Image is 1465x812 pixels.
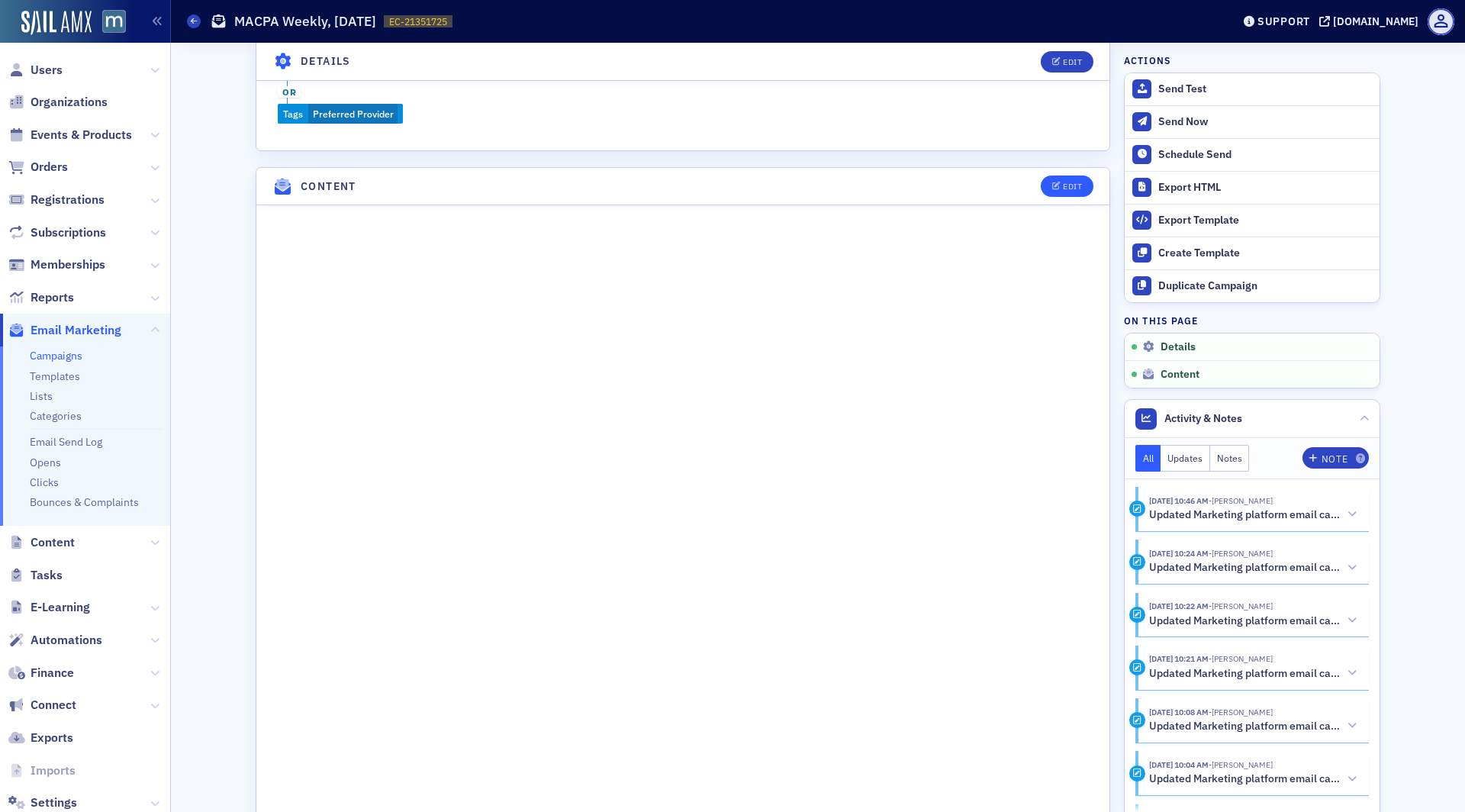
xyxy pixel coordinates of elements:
a: Orders [8,159,68,176]
button: [DOMAIN_NAME] [1319,16,1424,27]
a: Templates [30,369,80,383]
span: Subscriptions [31,224,106,241]
span: Bill Sheridan [1209,759,1273,770]
h5: Updated Marketing platform email campaign: MACPA Weekly, [DATE] [1149,508,1341,522]
button: All [1135,445,1161,472]
h1: MACPA Weekly, [DATE] [234,12,376,31]
span: Users [31,62,63,79]
div: Note [1322,455,1347,463]
h4: Content [301,179,356,195]
button: Updated Marketing platform email campaign: MACPA Weekly, [DATE] [1149,665,1358,681]
span: Tasks [31,567,63,584]
h4: Details [301,53,351,69]
span: Bill Sheridan [1209,548,1273,559]
button: Duplicate Campaign [1125,269,1380,302]
a: Events & Products [8,127,132,143]
span: E-Learning [31,599,90,616]
button: Send Test [1125,73,1380,105]
h5: Updated Marketing platform email campaign: MACPA Weekly, [DATE] [1149,772,1341,786]
div: Schedule Send [1158,148,1372,162]
span: Content [31,534,75,551]
time: 10/3/2025 10:46 AM [1149,495,1209,506]
span: Memberships [31,256,105,273]
span: Lauren Standiford [1209,495,1273,506]
a: Export Template [1125,204,1380,237]
div: Send Now [1158,115,1372,129]
h5: Updated Marketing platform email campaign: MACPA Weekly, [DATE] [1149,561,1341,575]
a: Campaigns [30,349,82,362]
div: Edit [1063,182,1082,191]
a: Reports [8,289,74,306]
button: Notes [1210,445,1250,472]
h4: Actions [1124,53,1171,67]
span: Organizations [31,94,108,111]
span: Finance [31,665,74,681]
a: Content [8,534,75,551]
div: Activity [1129,501,1145,517]
div: [DOMAIN_NAME] [1333,14,1418,28]
time: 10/3/2025 10:22 AM [1149,601,1209,611]
span: Orders [31,159,68,176]
a: Create Template [1125,237,1380,269]
span: Imports [31,762,76,779]
button: Note [1302,447,1369,469]
button: Updated Marketing platform email campaign: MACPA Weekly, [DATE] [1149,613,1358,629]
time: 10/3/2025 10:08 AM [1149,707,1209,717]
div: Create Template [1158,246,1372,260]
span: Email Marketing [31,322,121,339]
a: Email Send Log [30,435,102,449]
a: Registrations [8,192,105,208]
a: Users [8,62,63,79]
button: Updated Marketing platform email campaign: MACPA Weekly, [DATE] [1149,772,1358,788]
a: View Homepage [92,10,126,36]
a: Categories [30,409,82,423]
span: Content [1161,368,1199,382]
button: Edit [1041,50,1093,72]
div: Activity [1129,607,1145,623]
time: 10/3/2025 10:24 AM [1149,548,1209,559]
span: EC-21351725 [389,15,447,28]
div: Activity [1129,712,1145,728]
a: Exports [8,730,73,746]
button: Updated Marketing platform email campaign: MACPA Weekly, [DATE] [1149,718,1358,734]
button: Updated Marketing platform email campaign: MACPA Weekly, [DATE] [1149,507,1358,523]
span: Bill Sheridan [1209,653,1273,664]
time: 10/3/2025 10:21 AM [1149,653,1209,664]
a: Lists [30,389,53,403]
div: Duplicate Campaign [1158,279,1372,293]
div: Export Template [1158,214,1372,227]
a: Finance [8,665,74,681]
div: Activity [1129,659,1145,675]
a: Bounces & Complaints [30,495,139,509]
a: Export HTML [1125,171,1380,204]
h5: Updated Marketing platform email campaign: MACPA Weekly, [DATE] [1149,720,1341,733]
a: Organizations [8,94,108,111]
div: Activity [1129,765,1145,781]
div: Send Test [1158,82,1372,96]
h4: On this page [1124,314,1380,327]
a: Email Marketing [8,322,121,339]
a: Clicks [30,475,59,489]
span: Connect [31,697,76,714]
span: Profile [1428,8,1454,35]
span: Reports [31,289,74,306]
a: Subscriptions [8,224,106,241]
button: Updated Marketing platform email campaign: MACPA Weekly, [DATE] [1149,560,1358,576]
a: Settings [8,794,77,811]
span: Exports [31,730,73,746]
div: Edit [1063,57,1082,66]
span: Activity & Notes [1164,411,1242,427]
span: Automations [31,632,102,649]
h5: Updated Marketing platform email campaign: MACPA Weekly, [DATE] [1149,614,1341,628]
button: Edit [1041,176,1093,197]
img: SailAMX [21,11,92,35]
div: Activity [1129,554,1145,570]
span: Details [1161,340,1196,354]
a: Imports [8,762,76,779]
div: Export HTML [1158,181,1372,195]
button: Updates [1161,445,1210,472]
a: Opens [30,456,61,469]
h5: Updated Marketing platform email campaign: MACPA Weekly, [DATE] [1149,667,1341,681]
span: Bill Sheridan [1209,601,1273,611]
